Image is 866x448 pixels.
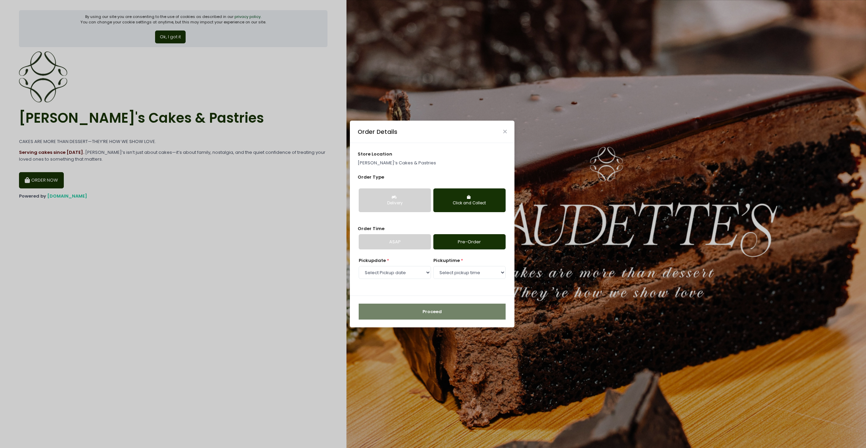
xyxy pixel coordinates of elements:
[359,304,506,320] button: Proceed
[358,127,397,136] div: Order Details
[433,188,506,212] button: Click and Collect
[358,160,507,166] p: [PERSON_NAME]’s Cakes & Pastries
[363,200,426,206] div: Delivery
[438,200,501,206] div: Click and Collect
[358,174,384,180] span: Order Type
[359,188,431,212] button: Delivery
[433,257,460,264] span: pickup time
[433,234,506,250] a: Pre-Order
[359,257,386,264] span: Pickup date
[503,130,507,133] button: Close
[358,151,392,157] span: store location
[358,225,384,232] span: Order Time
[359,234,431,250] a: ASAP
